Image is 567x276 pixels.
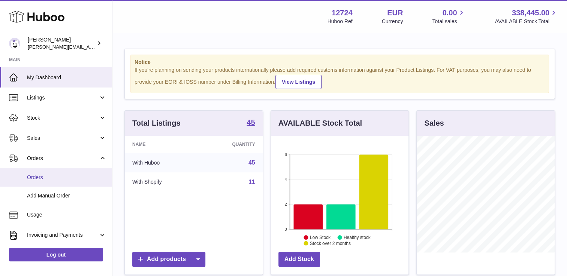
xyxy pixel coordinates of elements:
[9,248,103,261] a: Log out
[28,44,150,50] span: [PERSON_NAME][EMAIL_ADDRESS][DOMAIN_NAME]
[132,252,205,267] a: Add products
[135,67,545,89] div: If you're planning on sending your products internationally please add required customs informati...
[27,114,99,122] span: Stock
[512,8,549,18] span: 338,445.00
[27,174,106,181] span: Orders
[132,118,181,128] h3: Total Listings
[28,36,95,50] div: [PERSON_NAME]
[310,241,351,246] text: Stock over 2 months
[27,74,106,81] span: My Dashboard
[27,94,99,101] span: Listings
[275,75,322,89] a: View Listings
[125,136,199,153] th: Name
[284,152,287,157] text: 6
[432,8,465,25] a: 0.00 Total sales
[248,179,255,185] a: 11
[9,38,20,49] img: sebastian@ffern.co
[284,227,287,231] text: 0
[125,172,199,192] td: With Shopify
[310,235,331,240] text: Low Stock
[135,59,545,66] strong: Notice
[387,8,403,18] strong: EUR
[125,153,199,172] td: With Huboo
[27,231,99,239] span: Invoicing and Payments
[332,8,353,18] strong: 12724
[495,18,558,25] span: AVAILABLE Stock Total
[495,8,558,25] a: 338,445.00 AVAILABLE Stock Total
[27,155,99,162] span: Orders
[328,18,353,25] div: Huboo Ref
[278,118,362,128] h3: AVAILABLE Stock Total
[27,192,106,199] span: Add Manual Order
[248,159,255,166] a: 45
[284,202,287,206] text: 2
[278,252,320,267] a: Add Stock
[443,8,457,18] span: 0.00
[432,18,465,25] span: Total sales
[27,211,106,218] span: Usage
[247,119,255,128] a: 45
[27,135,99,142] span: Sales
[199,136,262,153] th: Quantity
[382,18,403,25] div: Currency
[424,118,444,128] h3: Sales
[344,235,371,240] text: Healthy stock
[284,177,287,182] text: 4
[247,119,255,126] strong: 45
